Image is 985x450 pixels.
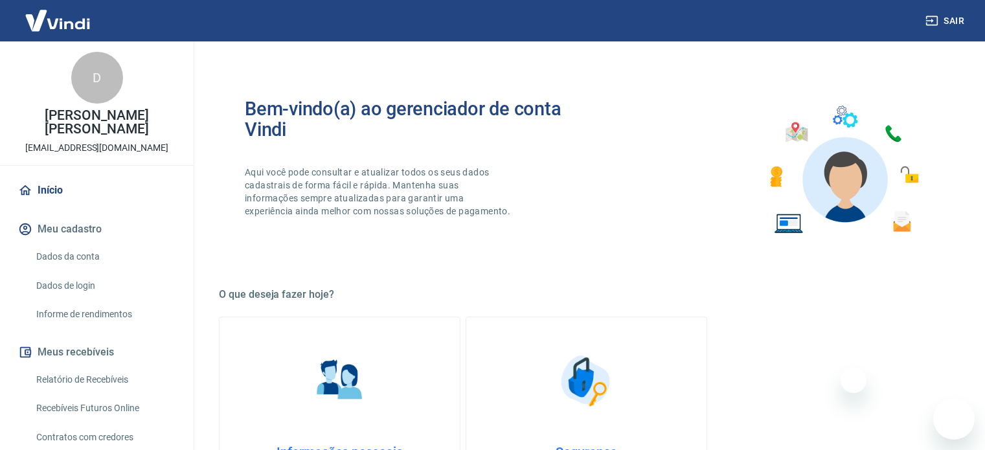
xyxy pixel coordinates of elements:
[10,109,183,136] p: [PERSON_NAME] [PERSON_NAME]
[758,98,928,242] img: Imagem de um avatar masculino com diversos icones exemplificando as funcionalidades do gerenciado...
[71,52,123,104] div: D
[308,348,372,413] img: Informações pessoais
[31,395,178,422] a: Recebíveis Futuros Online
[245,166,513,218] p: Aqui você pode consultar e atualizar todos os seus dados cadastrais de forma fácil e rápida. Mant...
[245,98,587,140] h2: Bem-vindo(a) ao gerenciador de conta Vindi
[16,338,178,366] button: Meus recebíveis
[31,273,178,299] a: Dados de login
[16,215,178,243] button: Meu cadastro
[841,367,866,393] iframe: Fechar mensagem
[16,1,100,40] img: Vindi
[923,9,969,33] button: Sair
[933,398,975,440] iframe: Botão para abrir a janela de mensagens
[31,301,178,328] a: Informe de rendimentos
[31,243,178,270] a: Dados da conta
[554,348,619,413] img: Segurança
[25,141,168,155] p: [EMAIL_ADDRESS][DOMAIN_NAME]
[219,288,954,301] h5: O que deseja fazer hoje?
[16,176,178,205] a: Início
[31,366,178,393] a: Relatório de Recebíveis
